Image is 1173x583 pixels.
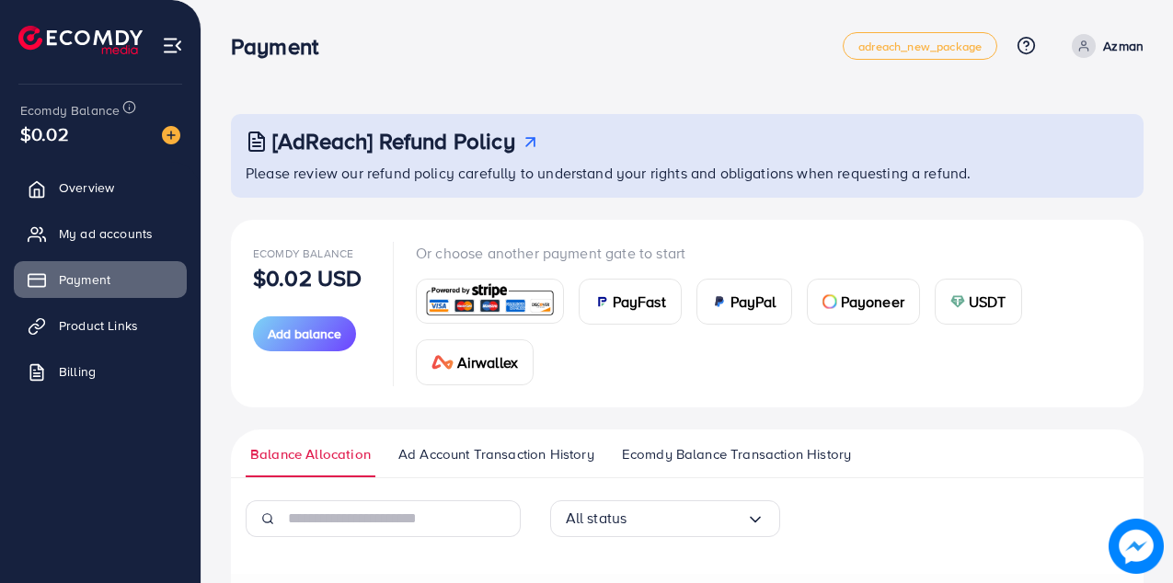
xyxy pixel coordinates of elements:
span: Overview [59,178,114,197]
img: card [422,281,558,321]
img: card [594,294,609,309]
span: Billing [59,362,96,381]
span: Airwallex [457,351,518,373]
h3: Payment [231,33,333,60]
a: Product Links [14,307,187,344]
a: adreach_new_package [843,32,997,60]
a: card [416,279,564,324]
span: Ecomdy Balance [253,246,353,261]
p: $0.02 USD [253,267,362,289]
img: card [950,294,965,309]
span: Ecomdy Balance Transaction History [622,444,851,464]
span: Product Links [59,316,138,335]
button: Add balance [253,316,356,351]
p: Azman [1103,35,1144,57]
h3: [AdReach] Refund Policy [272,128,515,154]
p: Please review our refund policy carefully to understand your rights and obligations when requesti... [246,162,1133,184]
span: PayPal [730,291,776,313]
span: Add balance [268,325,341,343]
span: All status [566,504,627,532]
p: Or choose another payment gate to start [416,242,1121,264]
a: cardPayFast [579,279,682,325]
span: Payoneer [841,291,904,313]
div: Search for option [550,500,780,537]
img: image [1109,519,1164,574]
span: adreach_new_package [858,40,982,52]
a: Azman [1064,34,1144,58]
img: menu [162,35,183,56]
span: Payment [59,270,110,289]
img: image [162,126,180,144]
span: Ecomdy Balance [20,101,120,120]
a: Payment [14,261,187,298]
span: $0.02 [20,120,69,147]
img: card [712,294,727,309]
input: Search for option [627,504,745,532]
a: Overview [14,169,187,206]
img: card [431,355,454,370]
a: cardPayPal [696,279,792,325]
a: My ad accounts [14,215,187,252]
span: Ad Account Transaction History [398,444,594,464]
span: PayFast [613,291,666,313]
span: USDT [969,291,1006,313]
a: Billing [14,353,187,390]
a: cardUSDT [935,279,1022,325]
a: cardAirwallex [416,339,534,385]
img: logo [18,26,143,54]
a: cardPayoneer [807,279,920,325]
span: Balance Allocation [250,444,371,464]
img: card [822,294,837,309]
span: My ad accounts [59,224,153,243]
